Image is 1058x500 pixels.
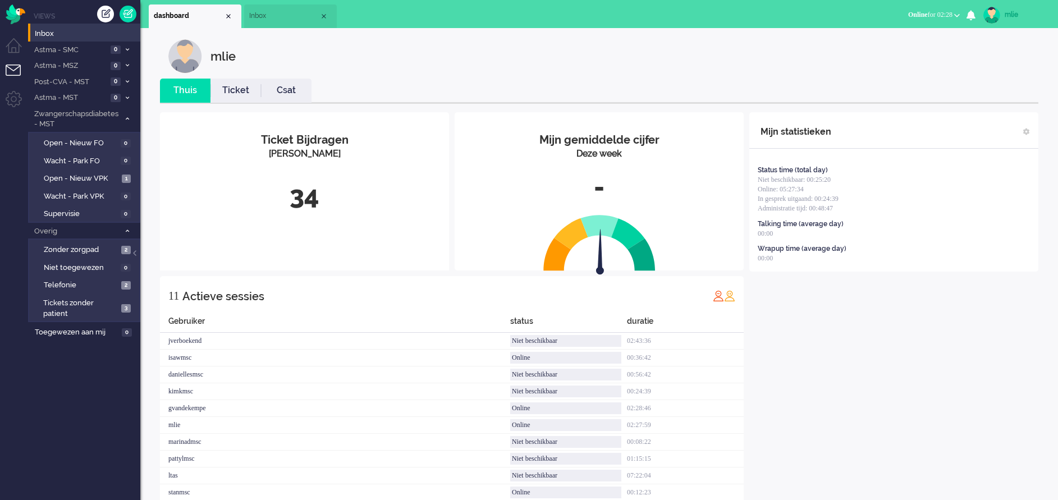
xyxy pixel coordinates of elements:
li: Csat [261,79,312,103]
span: 0 [111,94,121,102]
span: Astma - MST [33,93,107,103]
span: Inbox [35,29,140,39]
div: gvandekempe [160,400,510,417]
div: 00:36:42 [627,350,744,366]
div: ltas [160,467,510,484]
div: mlie [210,39,236,73]
img: semi_circle.svg [543,214,656,271]
a: Supervisie 0 [33,207,139,219]
span: Post-CVA - MST [33,77,107,88]
a: Wacht - Park FO 0 [33,154,139,167]
div: Niet beschikbaar [510,453,621,465]
div: 07:22:04 [627,467,744,484]
div: Niet beschikbaar [510,335,621,347]
span: 0 [111,62,121,70]
div: 00:08:22 [627,434,744,451]
span: 0 [121,192,131,201]
span: Astma - SMC [33,45,107,56]
a: Csat [261,84,312,97]
div: 01:15:15 [627,451,744,467]
span: Zonder zorgpad [44,245,118,255]
div: Online [510,487,621,498]
div: Online [510,402,621,414]
img: avatar [983,7,1000,24]
div: 00:24:39 [627,383,744,400]
div: Niet beschikbaar [510,386,621,397]
span: 2 [121,246,131,254]
div: Close tab [319,12,328,21]
div: 02:27:59 [627,417,744,434]
li: Tickets menu [6,65,31,90]
a: Telefonie 2 [33,278,139,291]
span: Supervisie [44,209,118,219]
div: 11 [168,285,179,307]
a: Inbox [33,27,140,39]
div: Status time (total day) [758,166,828,175]
img: profile_orange.svg [724,290,735,301]
div: Niet beschikbaar [510,436,621,448]
span: Open - Nieuw FO [44,138,118,149]
div: daniellesmsc [160,366,510,383]
span: Wacht - Park VPK [44,191,118,202]
li: Onlinefor 02:28 [901,3,967,28]
div: Mijn statistieken [761,121,831,143]
span: 00:00 [758,254,773,262]
li: Dashboard [149,4,241,28]
a: Niet toegewezen 0 [33,261,139,273]
a: Tickets zonder patient 3 [33,296,139,319]
div: marinadmsc [160,434,510,451]
li: Views [34,11,140,21]
img: arrow.svg [576,229,624,277]
div: Niet beschikbaar [510,369,621,380]
li: Ticket [210,79,261,103]
span: 0 [121,157,131,165]
span: dashboard [154,11,224,21]
span: Telefonie [44,280,118,291]
div: 02:28:46 [627,400,744,417]
span: 0 [111,77,121,86]
div: Mijn gemiddelde cijfer [463,132,735,148]
img: profile_red.svg [713,290,724,301]
div: status [510,315,627,333]
span: Tickets zonder patient [43,298,118,319]
li: Thuis [160,79,210,103]
span: 0 [111,45,121,54]
li: Dashboard menu [6,38,31,63]
button: Onlinefor 02:28 [901,7,967,23]
div: mlie [160,417,510,434]
a: Open - Nieuw VPK 1 [33,172,139,184]
span: 0 [122,328,132,337]
a: Ticket [210,84,261,97]
span: Niet toegewezen [44,263,118,273]
div: duratie [627,315,744,333]
span: Zwangerschapsdiabetes - MST [33,109,120,130]
a: Zonder zorgpad 2 [33,243,139,255]
div: 02:43:36 [627,333,744,350]
span: Overig [33,226,120,237]
li: View [244,4,337,28]
span: 0 [121,264,131,272]
div: isawmsc [160,350,510,366]
div: kimkmsc [160,383,510,400]
a: Open - Nieuw FO 0 [33,136,139,149]
div: Online [510,352,621,364]
span: 0 [121,210,131,218]
span: Inbox [249,11,319,21]
div: Talking time (average day) [758,219,844,229]
a: Thuis [160,84,210,97]
span: Toegewezen aan mij [35,327,118,338]
span: Niet beschikbaar: 00:25:20 Online: 05:27:34 In gesprek uitgaand: 00:24:39 Administratie tijd: 00:... [758,176,839,212]
span: for 02:28 [908,11,952,19]
div: mlie [1005,9,1047,20]
div: 34 [168,177,441,214]
div: Niet beschikbaar [510,470,621,481]
div: Close tab [224,12,233,21]
div: pattylmsc [160,451,510,467]
div: - [463,169,735,206]
span: Astma - MSZ [33,61,107,71]
a: Omnidesk [6,7,25,16]
li: Admin menu [6,91,31,116]
span: 2 [121,281,131,290]
div: Actieve sessies [182,285,264,308]
span: 00:00 [758,230,773,237]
